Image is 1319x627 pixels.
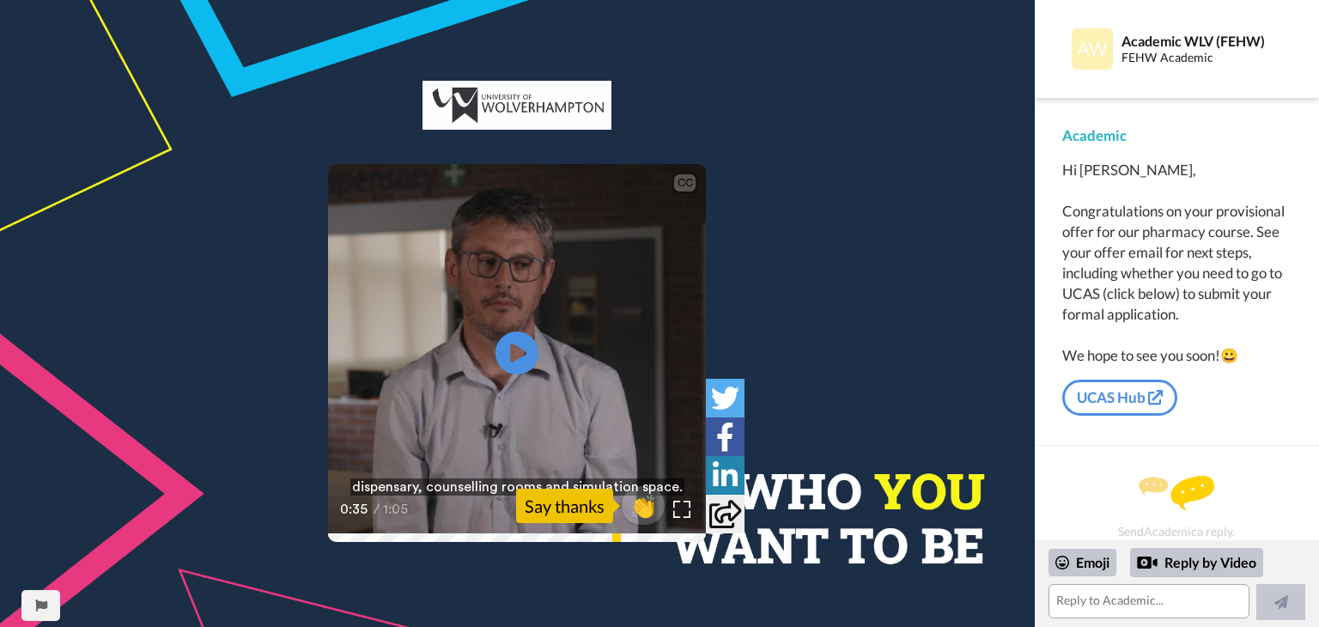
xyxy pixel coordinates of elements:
button: 👏 [622,486,665,525]
img: c0db3496-36db-47dd-bc5f-9f3a1f8391a7 [422,81,611,130]
span: / [374,499,380,520]
span: dispensary, counselling rooms and simulation space. [350,478,684,496]
span: 👏 [622,492,665,520]
a: UCAS Hub [1062,380,1177,416]
div: Reply by Video [1130,548,1263,577]
div: CC [674,174,696,192]
div: Reply by Video [1137,552,1158,573]
div: Emoji [1049,549,1116,576]
img: message.svg [1139,476,1214,510]
span: 1:05 [383,499,413,520]
div: Send Academic a reply. [1058,476,1296,539]
span: 0:35 [340,499,370,520]
img: Profile Image [1072,28,1113,70]
img: Full screen [673,501,690,518]
div: Academic WLV (FEHW) [1121,33,1291,49]
div: Hi [PERSON_NAME], Congratulations on your provisional offer for our pharmacy course. See your off... [1062,160,1292,366]
div: Academic [1062,125,1292,146]
div: FEHW Academic [1121,51,1291,65]
div: Say thanks [516,489,613,523]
